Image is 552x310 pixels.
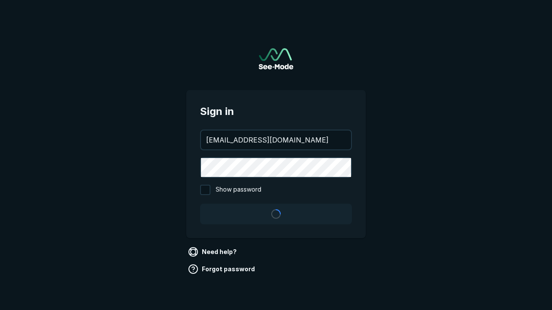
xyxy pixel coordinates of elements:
span: Sign in [200,104,352,119]
a: Forgot password [186,262,258,276]
a: Go to sign in [259,48,293,69]
input: your@email.com [201,130,351,149]
span: Show password [216,185,261,195]
img: See-Mode Logo [259,48,293,69]
a: Need help? [186,245,240,259]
